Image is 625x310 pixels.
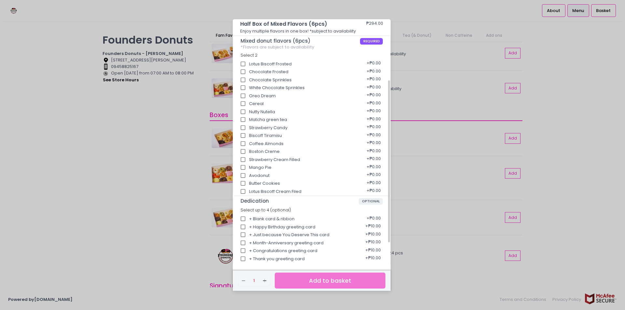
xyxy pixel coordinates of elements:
div: + ₱0.00 [364,90,383,102]
div: + ₱10.00 [363,245,383,257]
div: + ₱10.00 [363,237,383,249]
div: + ₱0.00 [364,122,383,134]
div: + ₱0.00 [364,98,383,110]
button: Add to basket [275,273,385,289]
div: + ₱0.00 [364,185,383,198]
div: + ₱0.00 [364,106,383,118]
div: + ₱0.00 [364,82,383,94]
div: + ₱0.00 [364,129,383,142]
div: *Flavors are subject to availability [241,45,383,50]
span: Select 2 [241,52,257,58]
div: + ₱0.00 [364,74,383,86]
div: + ₱10.00 [363,253,383,265]
div: + ₱0.00 [364,169,383,182]
span: Half Box of Mixed Flavors (6pcs) [240,20,348,28]
div: + ₱10.00 [363,229,383,241]
span: Mixed donut flavors (6pcs) [241,38,360,44]
div: + ₱0.00 [364,58,383,70]
div: ₱294.00 [366,20,383,28]
div: + ₱0.00 [364,138,383,150]
span: Select up to 4 (optional) [241,207,291,213]
p: Enjoy multiple flavors in one box! *subject to availability [240,28,383,34]
div: + ₱0.00 [364,213,383,225]
span: OPTIONAL [359,198,383,205]
div: + ₱0.00 [364,154,383,166]
div: + ₱0.00 [364,161,383,174]
span: REQUIRED [360,38,383,45]
span: Dedication [241,198,359,204]
div: + ₱0.00 [364,145,383,158]
div: + ₱0.00 [364,114,383,126]
div: + ₱0.00 [364,66,383,78]
div: + ₱10.00 [363,261,383,273]
div: + ₱0.00 [364,177,383,190]
div: + ₱10.00 [363,221,383,233]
